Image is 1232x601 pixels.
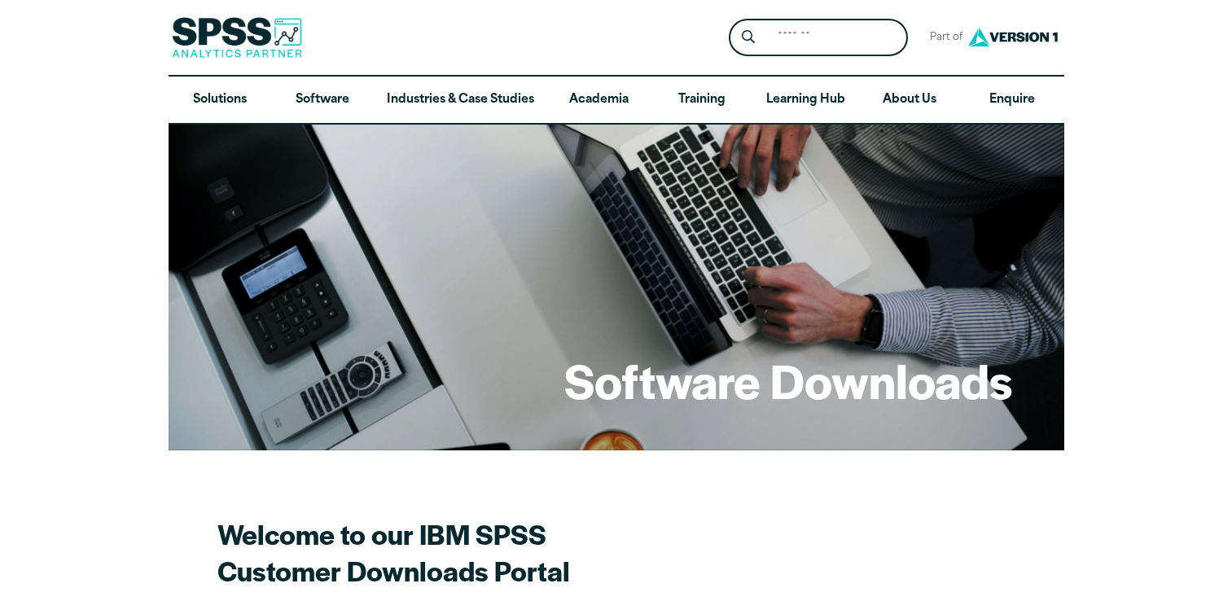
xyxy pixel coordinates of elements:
img: SPSS Analytics Partner [172,17,302,58]
svg: Search magnifying glass icon [742,30,755,44]
a: Software [271,77,374,124]
a: About Us [858,77,961,124]
a: Industries & Case Studies [374,77,547,124]
span: Part of [921,26,964,50]
img: Version1 Logo [964,22,1062,52]
a: Learning Hub [753,77,858,124]
h1: Software Downloads [564,349,1012,412]
button: Search magnifying glass icon [733,23,763,53]
nav: Desktop version of site main menu [169,77,1064,124]
a: Solutions [169,77,271,124]
form: Site Header Search Form [729,19,908,57]
a: Training [650,77,752,124]
a: Enquire [961,77,1063,124]
h2: Welcome to our IBM SPSS Customer Downloads Portal [217,515,787,589]
a: Academia [547,77,650,124]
